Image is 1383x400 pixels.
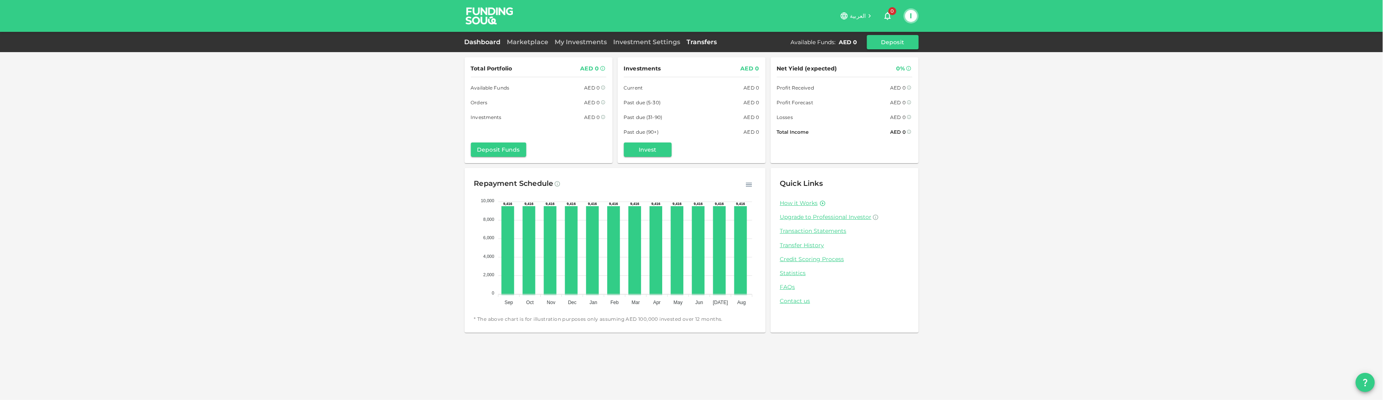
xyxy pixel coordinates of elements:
[1356,373,1375,392] button: question
[791,38,836,46] div: Available Funds :
[780,179,823,188] span: Quick Links
[547,300,555,305] tspan: Nov
[624,84,643,92] span: Current
[471,84,510,92] span: Available Funds
[737,300,745,305] tspan: Aug
[632,300,640,305] tspan: Mar
[610,300,619,305] tspan: Feb
[504,38,552,46] a: Marketplace
[483,254,494,259] tspan: 4,000
[471,113,502,121] span: Investments
[839,38,857,46] div: AED 0
[465,38,504,46] a: Dashboard
[780,199,818,207] a: How it Works
[780,213,909,221] a: Upgrade to Professional Investor
[483,272,494,277] tspan: 2,000
[492,291,494,296] tspan: 0
[777,64,838,74] span: Net Yield (expected)
[585,113,600,121] div: AED 0
[891,84,906,92] div: AED 0
[624,64,661,74] span: Investments
[780,283,909,291] a: FAQs
[610,38,684,46] a: Investment Settings
[471,64,512,74] span: Total Portfolio
[585,84,600,92] div: AED 0
[896,64,905,74] div: 0%
[780,269,909,277] a: Statistics
[780,256,909,263] a: Credit Scoring Process
[585,98,600,107] div: AED 0
[624,98,661,107] span: Past due (5-30)
[568,300,576,305] tspan: Dec
[684,38,720,46] a: Transfers
[504,300,513,305] tspan: Sep
[474,178,553,190] div: Repayment Schedule
[474,315,756,323] span: * The above chart is for illustration purposes only assuming AED 100,000 invested over 12 months.
[471,98,488,107] span: Orders
[624,113,663,121] span: Past due (31-90)
[624,128,659,136] span: Past due (90+)
[581,64,599,74] div: AED 0
[483,235,494,240] tspan: 6,000
[483,217,494,222] tspan: 8,000
[744,113,759,121] div: AED 0
[780,227,909,235] a: Transaction Statements
[780,297,909,305] a: Contact us
[880,8,896,24] button: 0
[891,98,906,107] div: AED 0
[526,300,534,305] tspan: Oct
[867,35,919,49] button: Deposit
[780,213,872,220] span: Upgrade to Professional Investor
[850,12,866,20] span: العربية
[552,38,610,46] a: My Investments
[891,128,906,136] div: AED 0
[905,10,917,22] button: I
[891,113,906,121] div: AED 0
[713,300,728,305] tspan: [DATE]
[695,300,703,305] tspan: Jun
[777,84,814,92] span: Profit Received
[673,300,683,305] tspan: May
[777,98,814,107] span: Profit Forecast
[744,128,759,136] div: AED 0
[780,242,909,249] a: Transfer History
[744,84,759,92] div: AED 0
[741,64,759,74] div: AED 0
[624,142,672,157] button: Invest
[777,128,809,136] span: Total Income
[653,300,661,305] tspan: Apr
[471,142,526,157] button: Deposit Funds
[744,98,759,107] div: AED 0
[481,199,494,203] tspan: 10,000
[589,300,597,305] tspan: Jan
[889,7,896,15] span: 0
[777,113,793,121] span: Losses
